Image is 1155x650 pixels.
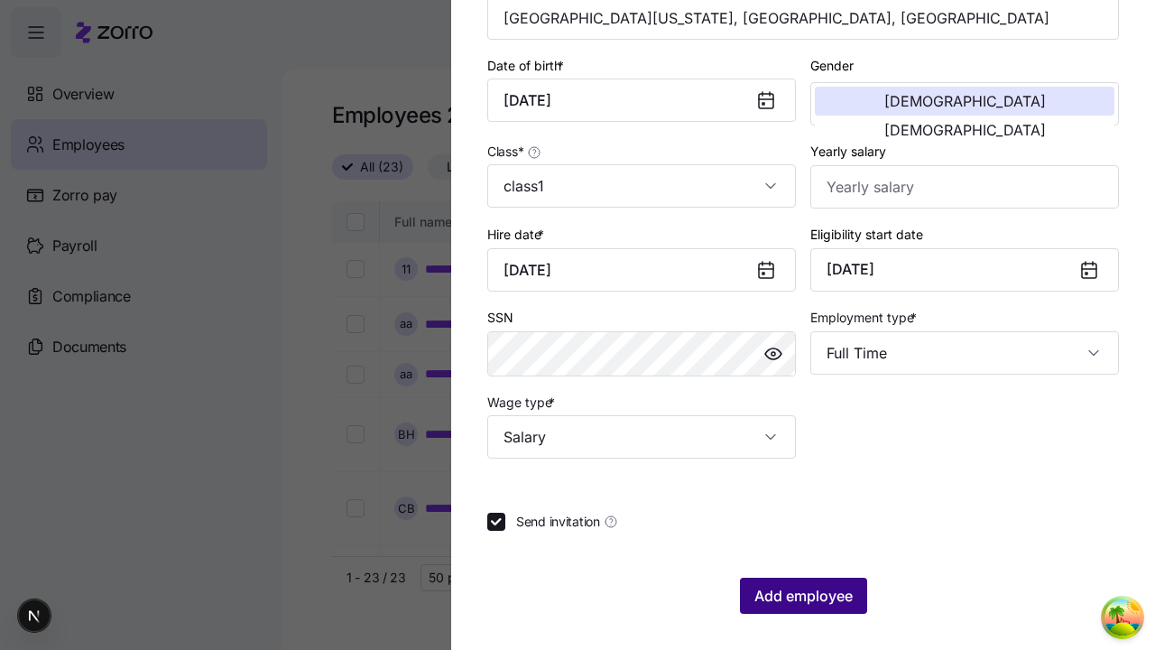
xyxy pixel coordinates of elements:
[487,164,796,208] input: Class
[810,308,920,328] label: Employment type
[487,393,559,413] label: Wage type
[810,331,1119,375] input: Select employment type
[487,248,796,292] input: MM/DD/YYYY
[884,123,1046,137] span: [DEMOGRAPHIC_DATA]
[884,94,1046,108] span: [DEMOGRAPHIC_DATA]
[487,225,548,245] label: Hire date
[754,585,853,607] span: Add employee
[487,415,796,459] input: Select wage type
[810,225,923,245] label: Eligibility start date
[487,308,513,328] label: SSN
[487,143,523,161] span: Class *
[810,165,1119,209] input: Yearly salary
[1104,599,1141,636] button: Open Tanstack query devtools
[810,142,886,162] label: Yearly salary
[740,578,867,614] button: Add employee
[516,513,600,531] span: Send invitation
[487,56,568,76] label: Date of birth
[810,248,1119,292] button: [DATE]
[810,56,854,76] label: Gender
[487,79,796,122] input: MM/DD/YYYY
